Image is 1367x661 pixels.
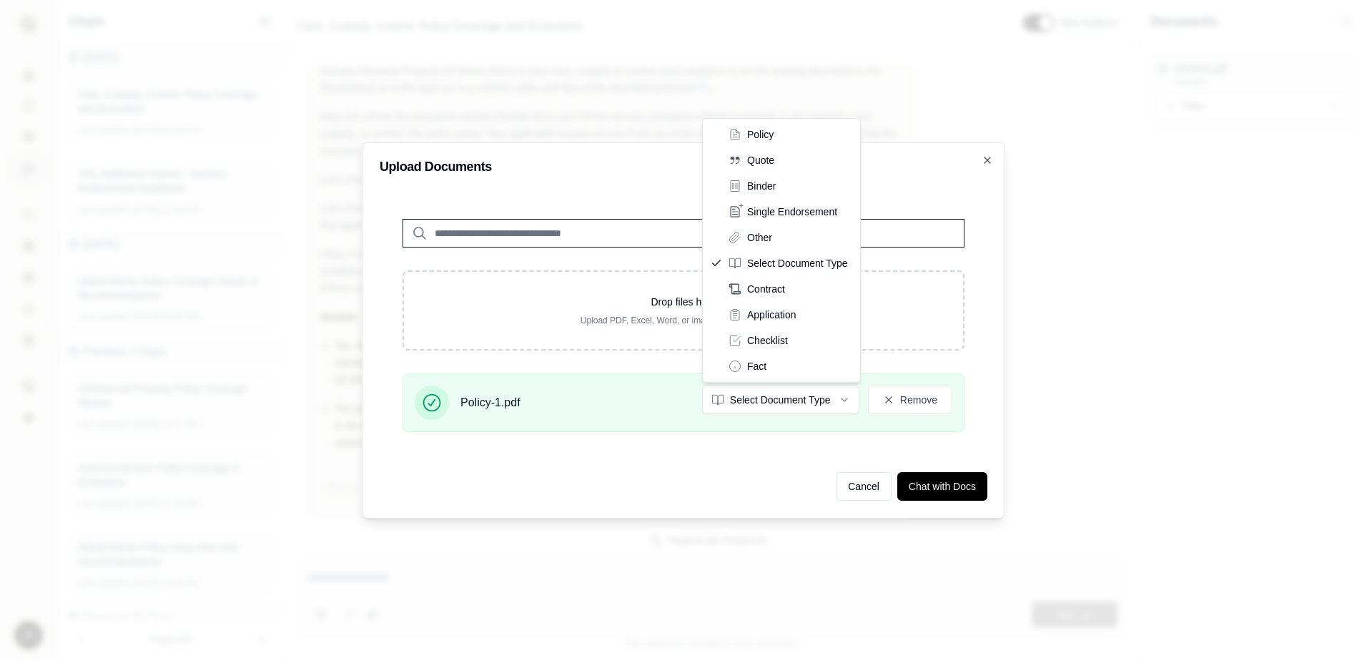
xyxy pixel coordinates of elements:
span: Policy-1.pdf [460,394,520,411]
span: Select Document Type [747,256,848,270]
span: Single Endorsement [747,205,837,219]
p: Upload PDF, Excel, Word, or image files (max 150MB) [427,315,940,326]
button: Remove [868,386,952,414]
button: Chat with Docs [897,472,987,501]
p: Drop files here [427,295,940,309]
span: Checklist [747,333,788,348]
span: Fact [747,359,766,373]
span: Binder [747,179,776,193]
span: Other [747,230,772,245]
span: Policy [747,127,774,142]
span: Application [747,308,796,322]
h2: Upload Documents [380,160,987,173]
span: Contract [747,282,785,296]
button: Cancel [836,472,892,501]
span: Quote [747,153,774,167]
